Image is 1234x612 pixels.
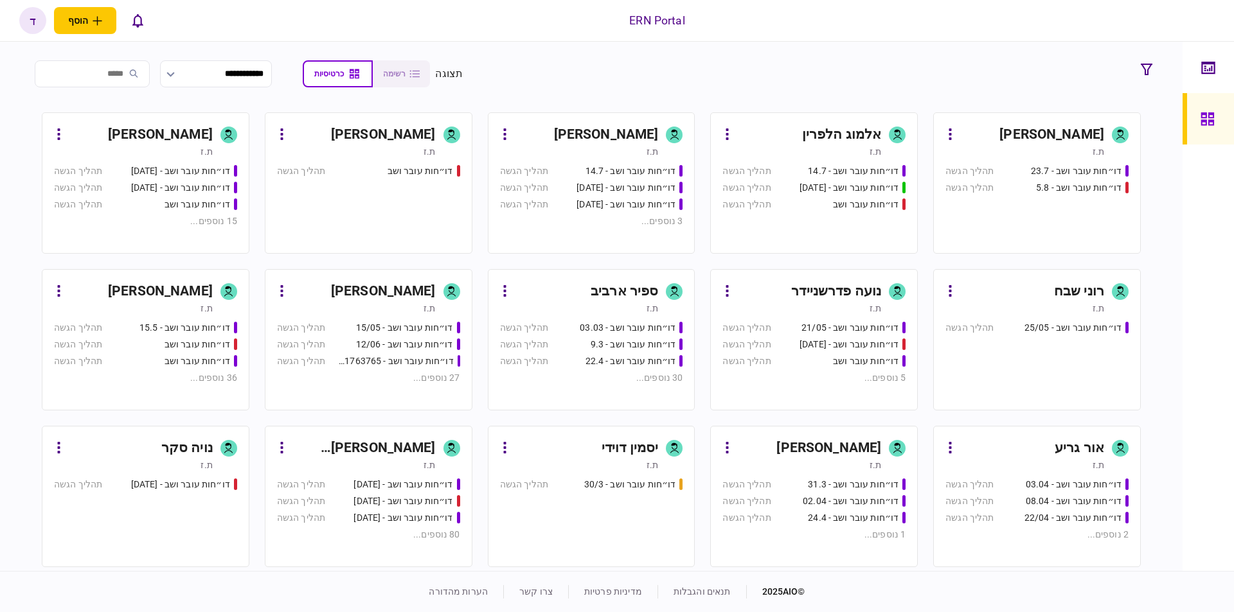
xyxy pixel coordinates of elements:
[383,69,406,78] span: רשימה
[722,164,771,178] div: תהליך הגשה
[131,478,230,491] div: דו״חות עובר ושב - 19.03.2025
[586,164,676,178] div: דו״חות עובר ושב - 14.7
[1026,494,1122,508] div: דו״חות עובר ושב - 08.04
[108,125,213,145] div: [PERSON_NAME]
[602,438,658,459] div: יסמין דוידי
[945,511,994,525] div: תהליך הגשה
[42,426,249,567] a: נויה סקרת.זדו״חות עובר ושב - 19.03.2025תהליך הגשה
[277,321,325,335] div: תהליך הגשה
[945,528,1129,541] div: 2 נוספים ...
[933,112,1141,254] a: [PERSON_NAME]ת.זדו״חות עובר ושב - 23.7תהליך הגשהדו״חות עובר ושב - 5.8תהליך הגשה
[933,269,1141,410] a: רוני שבחת.זדו״חות עובר ושב - 25/05תהליך הגשה
[353,478,452,491] div: דו״חות עובר ושב - 19/03/2025
[54,198,102,211] div: תהליך הגשה
[500,478,548,491] div: תהליך הגשה
[303,60,373,87] button: כרטיסיות
[722,528,906,541] div: 1 נוספים ...
[54,321,102,335] div: תהליך הגשה
[277,511,325,525] div: תהליך הגשה
[584,586,642,597] a: מדיניות פרטיות
[519,586,553,597] a: צרו קשר
[165,198,230,211] div: דו״חות עובר ושב
[577,181,675,195] div: דו״חות עובר ושב - 23.7.25
[1055,438,1104,459] div: אור גריע
[201,302,212,315] div: ת.ז
[277,164,325,178] div: תהליך הגשה
[791,281,881,302] div: נועה פדרשניידר
[945,164,994,178] div: תהליך הגשה
[42,269,249,410] a: [PERSON_NAME]ת.זדו״חות עובר ושב - 15.5תהליך הגשהדו״חות עובר ושבתהליך הגשהדו״חות עובר ושבתהליך הגש...
[808,478,899,491] div: דו״חות עובר ושב - 31.3
[833,354,899,368] div: דו״חות עובר ושב
[870,459,881,471] div: ת.ז
[722,494,771,508] div: תהליך הגשה
[1024,321,1122,335] div: דו״חות עובר ושב - 25/05
[277,371,460,385] div: 27 נוספים ...
[165,354,230,368] div: דו״חות עובר ושב
[933,426,1141,567] a: אור גריעת.זדו״חות עובר ושב - 03.04תהליך הגשהדו״חות עובר ושב - 08.04תהליך הגשהדו״חות עובר ושב - 22...
[591,281,658,302] div: ספיר ארביב
[722,354,771,368] div: תהליך הגשה
[54,478,102,491] div: תהליך הגשה
[19,7,46,34] button: ד
[500,164,548,178] div: תהליך הגשה
[131,181,230,195] div: דו״חות עובר ושב - 26.06.25
[292,438,436,459] div: [PERSON_NAME] [PERSON_NAME]
[945,321,994,335] div: תהליך הגשה
[54,164,102,178] div: תהליך הגשה
[500,338,548,351] div: תהליך הגשה
[1026,478,1122,491] div: דו״חות עובר ושב - 03.04
[500,371,683,385] div: 30 נוספים ...
[353,511,452,525] div: דו״חות עובר ושב - 19.3.25
[1031,164,1122,178] div: דו״חות עובר ושב - 23.7
[945,181,994,195] div: תהליך הגשה
[808,164,899,178] div: דו״חות עובר ושב - 14.7
[424,302,435,315] div: ת.ז
[803,494,899,508] div: דו״חות עובר ושב - 02.04
[945,478,994,491] div: תהליך הגשה
[435,66,463,82] div: תצוגה
[647,145,658,158] div: ת.ז
[500,214,683,228] div: 3 נוספים ...
[591,338,676,351] div: דו״חות עובר ושב - 9.3
[277,354,325,368] div: תהליך הגשה
[722,321,771,335] div: תהליך הגשה
[108,281,213,302] div: [PERSON_NAME]
[999,125,1104,145] div: [PERSON_NAME]
[500,181,548,195] div: תהליך הגשה
[870,145,881,158] div: ת.ז
[201,459,212,471] div: ת.ז
[1054,281,1104,302] div: רוני שבח
[42,112,249,254] a: [PERSON_NAME]ת.זדו״חות עובר ושב - 25.06.25תהליך הגשהדו״חות עובר ושב - 26.06.25תהליך הגשהדו״חות עו...
[710,112,918,254] a: אלמוג הלפריןת.זדו״חות עובר ושב - 14.7תהליך הגשהדו״חות עובר ושב - 15.07.25תהליך הגשהדו״חות עובר וש...
[746,585,805,599] div: © 2025 AIO
[500,354,548,368] div: תהליך הגשה
[331,125,436,145] div: [PERSON_NAME]
[429,586,488,597] a: הערות מהדורה
[945,494,994,508] div: תהליך הגשה
[488,269,695,410] a: ספיר ארביבת.זדו״חות עובר ושב - 03.03תהליך הגשהדו״חות עובר ושב - 9.3תהליך הגשהדו״חות עובר ושב - 22...
[356,338,453,351] div: דו״חות עובר ושב - 12/06
[165,338,230,351] div: דו״חות עובר ושב
[124,7,151,34] button: פתח רשימת התראות
[800,338,899,351] div: דו״חות עובר ושב - 03/06/25
[500,198,548,211] div: תהליך הגשה
[1036,181,1122,195] div: דו״חות עובר ושב - 5.8
[424,145,435,158] div: ת.ז
[577,198,675,211] div: דו״חות עובר ושב - 24.7.25
[139,321,230,335] div: דו״חות עובר ושב - 15.5
[488,112,695,254] a: [PERSON_NAME]ת.זדו״חות עובר ושב - 14.7תהליך הגשהדו״חות עובר ושב - 23.7.25תהליך הגשהדו״חות עובר וש...
[54,214,237,228] div: 15 נוספים ...
[722,478,771,491] div: תהליך הגשה
[54,338,102,351] div: תהליך הגשה
[800,181,899,195] div: דו״חות עובר ושב - 15.07.25
[1093,145,1104,158] div: ת.ז
[722,181,771,195] div: תהליך הגשה
[629,12,684,29] div: ERN Portal
[722,198,771,211] div: תהליך הגשה
[580,321,675,335] div: דו״חות עובר ושב - 03.03
[802,125,882,145] div: אלמוג הלפרין
[586,354,676,368] div: דו״חות עובר ושב - 22.4
[722,338,771,351] div: תהליך הגשה
[776,438,881,459] div: [PERSON_NAME]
